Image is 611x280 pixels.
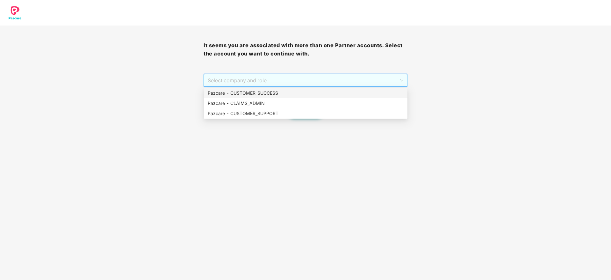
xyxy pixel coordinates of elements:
div: Pazcare - CUSTOMER_SUCCESS [204,88,407,98]
div: Pazcare - CLAIMS_ADMIN [208,100,404,107]
span: Select company and role [208,74,403,86]
div: Pazcare - CUSTOMER_SUPPORT [204,108,407,119]
div: Pazcare - CUSTOMER_SUCCESS [208,90,404,97]
div: Pazcare - CUSTOMER_SUPPORT [208,110,404,117]
h3: It seems you are associated with more than one Partner accounts. Select the account you want to c... [204,41,407,58]
div: Pazcare - CLAIMS_ADMIN [204,98,407,108]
